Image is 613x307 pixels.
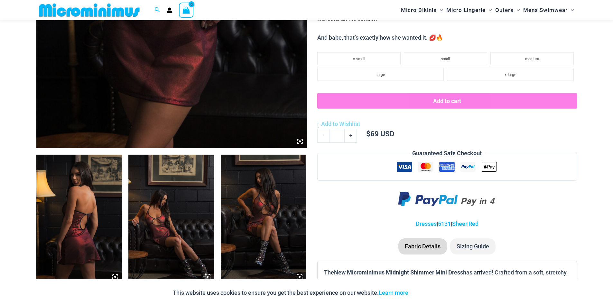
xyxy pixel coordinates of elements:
p: | | | [317,219,577,229]
span: x-large [505,72,516,77]
li: Sizing Guide [450,238,496,254]
span: x-small [353,57,365,61]
a: + [345,129,357,142]
a: OutersMenu ToggleMenu Toggle [494,2,522,18]
span: Menu Toggle [568,2,574,18]
b: New Microminimus Midnight Shimmer Mini Dress [334,268,463,276]
li: x-small [317,52,401,65]
button: Add to cart [317,93,577,109]
a: Dresses [416,220,437,227]
a: Sheer [452,220,467,227]
img: Midnight Shimmer Red 5131 Dress [36,155,122,283]
li: x-large [447,68,573,81]
nav: Site Navigation [398,1,577,19]
a: Micro LingerieMenu ToggleMenu Toggle [445,2,494,18]
span: Add to Wishlist [321,120,360,127]
a: View Shopping Cart, empty [179,3,194,17]
span: Menu Toggle [514,2,520,18]
button: Accept [413,285,441,301]
li: medium [490,52,574,65]
a: Red [469,220,478,227]
p: The has arrived! Crafted from a soft, stretchy, semi-sheer fabric infused with a metallic shimmer... [324,268,570,296]
span: large [376,72,385,77]
li: Fabric Details [398,238,447,254]
a: 5131 [438,220,451,227]
a: Search icon link [154,6,160,14]
a: Micro BikinisMenu ToggleMenu Toggle [399,2,445,18]
span: $ [366,129,370,138]
span: Micro Bikinis [401,2,437,18]
li: large [317,68,444,81]
a: Account icon link [167,7,172,13]
input: Product quantity [330,129,345,142]
span: Menu Toggle [486,2,492,18]
span: Menu Toggle [437,2,443,18]
a: - [317,129,330,142]
span: Micro Lingerie [446,2,486,18]
span: small [441,57,450,61]
a: Learn more [379,289,408,296]
img: Midnight Shimmer Red 5131 Dress [128,155,214,283]
bdi: 69 USD [366,129,394,138]
li: small [404,52,487,65]
span: Mens Swimwear [523,2,568,18]
a: Mens SwimwearMenu ToggleMenu Toggle [522,2,576,18]
span: medium [525,57,539,61]
p: This website uses cookies to ensure you get the best experience on our website. [173,288,408,298]
img: Midnight Shimmer Red 5131 Dress [221,155,307,283]
legend: Guaranteed Safe Checkout [410,149,484,158]
img: MM SHOP LOGO FLAT [36,3,142,17]
a: Add to Wishlist [317,119,360,129]
span: Outers [495,2,514,18]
